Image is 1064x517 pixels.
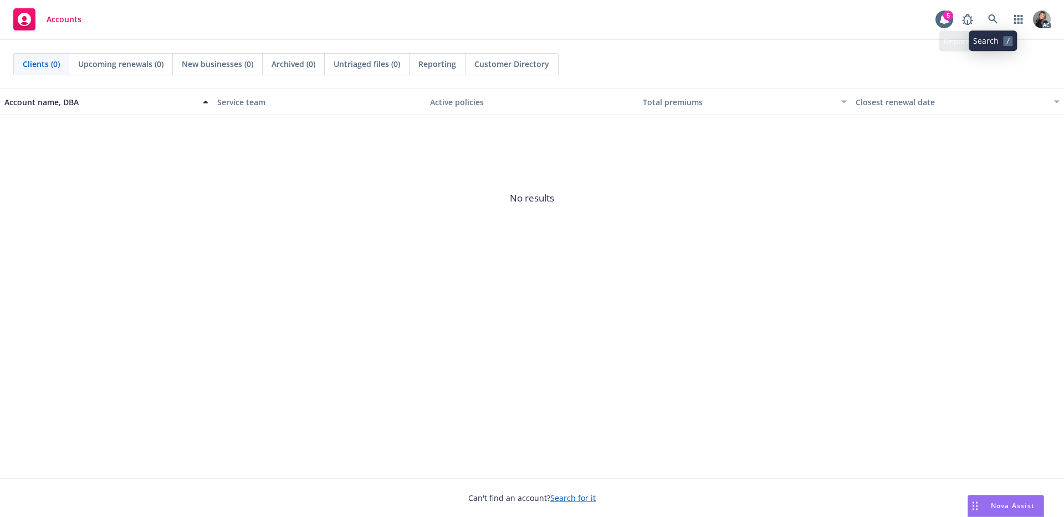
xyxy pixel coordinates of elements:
[550,493,596,503] a: Search for it
[426,89,638,115] button: Active policies
[217,96,421,108] div: Service team
[851,89,1064,115] button: Closest renewal date
[474,58,549,70] span: Customer Directory
[47,15,81,24] span: Accounts
[430,96,634,108] div: Active policies
[643,96,835,108] div: Total premiums
[23,58,60,70] span: Clients (0)
[943,11,953,20] div: 5
[334,58,400,70] span: Untriaged files (0)
[4,96,196,108] div: Account name, DBA
[272,58,315,70] span: Archived (0)
[991,501,1035,510] span: Nova Assist
[78,58,163,70] span: Upcoming renewals (0)
[1033,11,1051,28] img: photo
[856,96,1047,108] div: Closest renewal date
[418,58,456,70] span: Reporting
[638,89,851,115] button: Total premiums
[468,492,596,504] span: Can't find an account?
[968,495,1044,517] button: Nova Assist
[182,58,253,70] span: New businesses (0)
[968,495,982,516] div: Drag to move
[1007,8,1030,30] a: Switch app
[982,8,1004,30] a: Search
[213,89,426,115] button: Service team
[9,4,86,35] a: Accounts
[956,8,979,30] a: Report a Bug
